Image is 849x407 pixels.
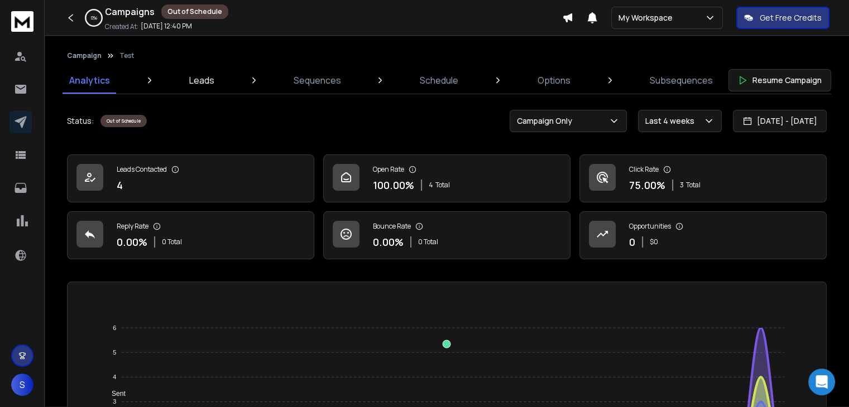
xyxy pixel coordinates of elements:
p: 75.00 % [629,177,665,193]
p: Leads Contacted [117,165,167,174]
p: Open Rate [373,165,404,174]
a: Leads [183,67,221,94]
span: Total [686,181,701,190]
div: Out of Schedule [100,115,147,127]
button: Campaign [67,51,102,60]
button: S [11,374,33,396]
span: Sent [103,390,126,398]
button: [DATE] - [DATE] [733,110,827,132]
a: Options [531,67,577,94]
p: Bounce Rate [373,222,411,231]
button: Get Free Credits [736,7,829,29]
p: Options [538,74,570,87]
p: Get Free Credits [760,12,822,23]
a: Schedule [413,67,465,94]
p: Campaign Only [517,115,577,127]
p: 0 Total [162,238,182,246]
p: $ 0 [650,238,658,246]
p: Sequences [294,74,341,87]
h1: Campaigns [105,5,155,18]
span: 4 [429,181,433,190]
p: 0.00 % [373,234,404,250]
p: Leads [189,74,214,87]
tspan: 5 [113,349,117,356]
a: Bounce Rate0.00%0 Total [323,211,570,259]
p: 0 % [91,14,97,21]
tspan: 4 [113,374,117,380]
p: 4 [117,177,123,193]
p: 0.00 % [117,234,147,250]
p: Status: [67,115,94,127]
img: logo [11,11,33,32]
div: Open Intercom Messenger [808,369,835,395]
tspan: 6 [113,324,117,331]
p: Last 4 weeks [645,115,699,127]
a: Reply Rate0.00%0 Total [67,211,314,259]
p: Click Rate [629,165,659,174]
a: Subsequences [643,67,720,94]
span: Total [435,181,450,190]
a: Opportunities0$0 [579,211,827,259]
p: My Workspace [618,12,677,23]
p: Subsequences [650,74,713,87]
a: Analytics [63,67,117,94]
p: 100.00 % [373,177,414,193]
p: Analytics [69,74,110,87]
a: Sequences [287,67,348,94]
p: Opportunities [629,222,671,231]
p: [DATE] 12:40 PM [141,22,192,31]
a: Open Rate100.00%4Total [323,154,570,202]
a: Click Rate75.00%3Total [579,154,827,202]
p: 0 [629,234,635,250]
span: 3 [680,181,684,190]
a: Leads Contacted4 [67,154,314,202]
p: Test [119,51,134,60]
p: Schedule [420,74,458,87]
p: Reply Rate [117,222,148,231]
div: Out of Schedule [161,4,228,19]
button: Resume Campaign [728,69,831,91]
p: Created At: [105,22,138,31]
p: 0 Total [418,238,438,246]
tspan: 3 [113,398,117,405]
